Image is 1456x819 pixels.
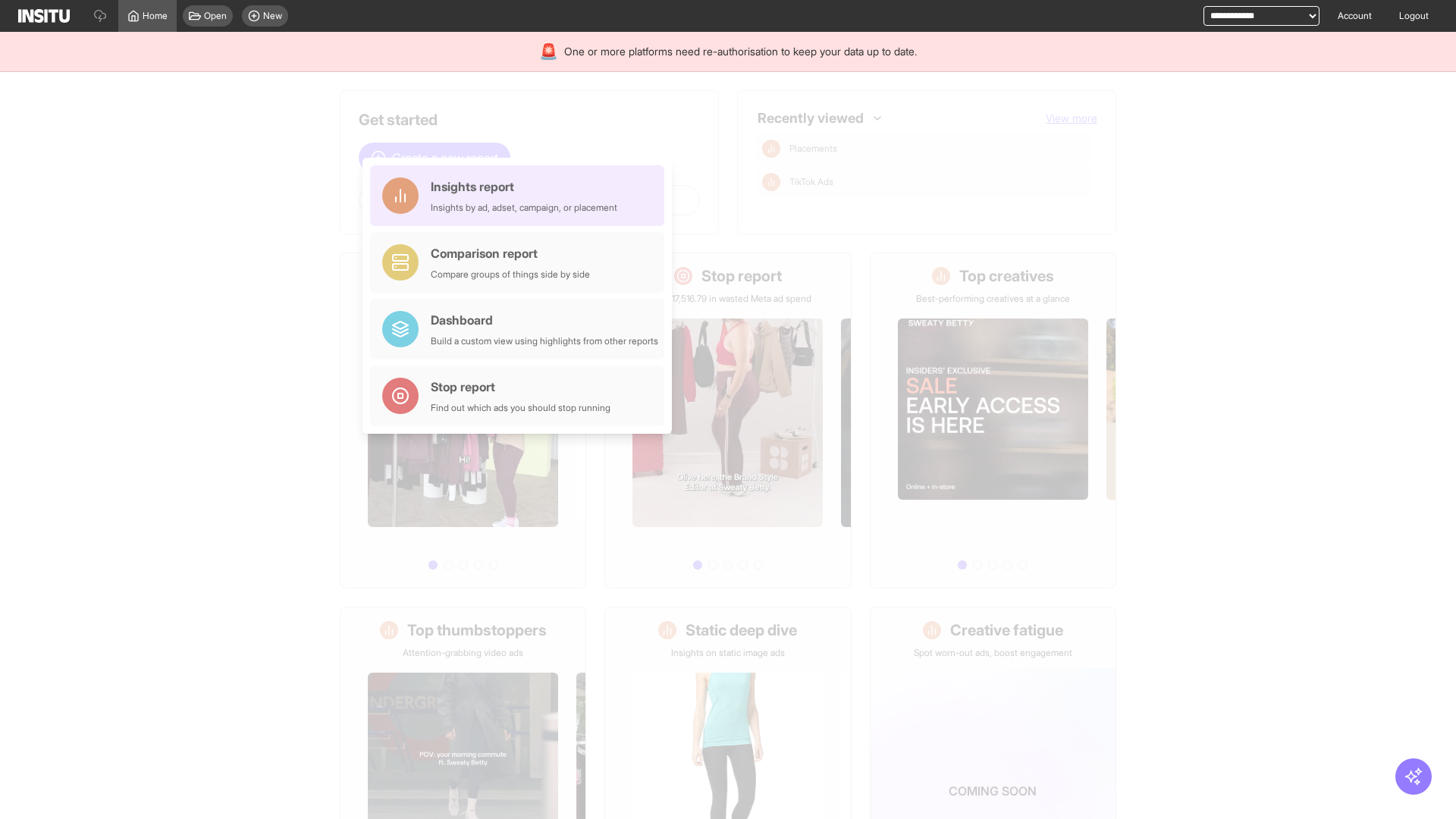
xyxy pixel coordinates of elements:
[431,402,610,414] div: Find out which ads you should stop running
[431,244,590,262] div: Comparison report
[564,44,917,59] span: One or more platforms need re-authorisation to keep your data up to date.
[204,10,227,22] span: Open
[431,311,658,329] div: Dashboard
[143,10,168,22] span: Home
[431,177,617,196] div: Insights report
[431,268,590,281] div: Compare groups of things side by side
[263,10,282,22] span: New
[539,41,558,62] div: 🚨
[431,335,658,347] div: Build a custom view using highlights from other reports
[431,378,610,396] div: Stop report
[431,202,617,214] div: Insights by ad, adset, campaign, or placement
[18,9,70,23] img: Logo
